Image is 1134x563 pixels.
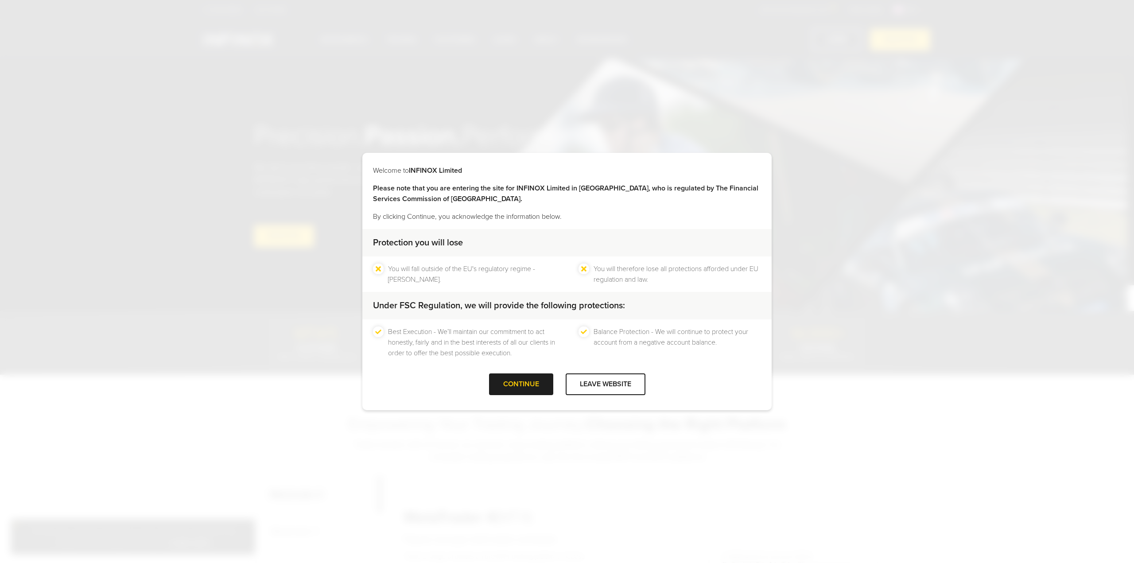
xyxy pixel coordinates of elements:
strong: Please note that you are entering the site for INFINOX Limited in [GEOGRAPHIC_DATA], who is regul... [373,184,758,203]
div: CONTINUE [489,373,553,395]
strong: Under FSC Regulation, we will provide the following protections: [373,300,625,311]
strong: Protection you will lose [373,237,463,248]
p: By clicking Continue, you acknowledge the information below. [373,211,761,222]
li: Balance Protection - We will continue to protect your account from a negative account balance. [594,326,761,358]
li: Best Execution - We’ll maintain our commitment to act honestly, fairly and in the best interests ... [388,326,555,358]
strong: INFINOX Limited [409,166,462,175]
p: Welcome to [373,165,761,176]
div: LEAVE WEBSITE [566,373,645,395]
li: You will fall outside of the EU's regulatory regime - [PERSON_NAME]. [388,264,555,285]
li: You will therefore lose all protections afforded under EU regulation and law. [594,264,761,285]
